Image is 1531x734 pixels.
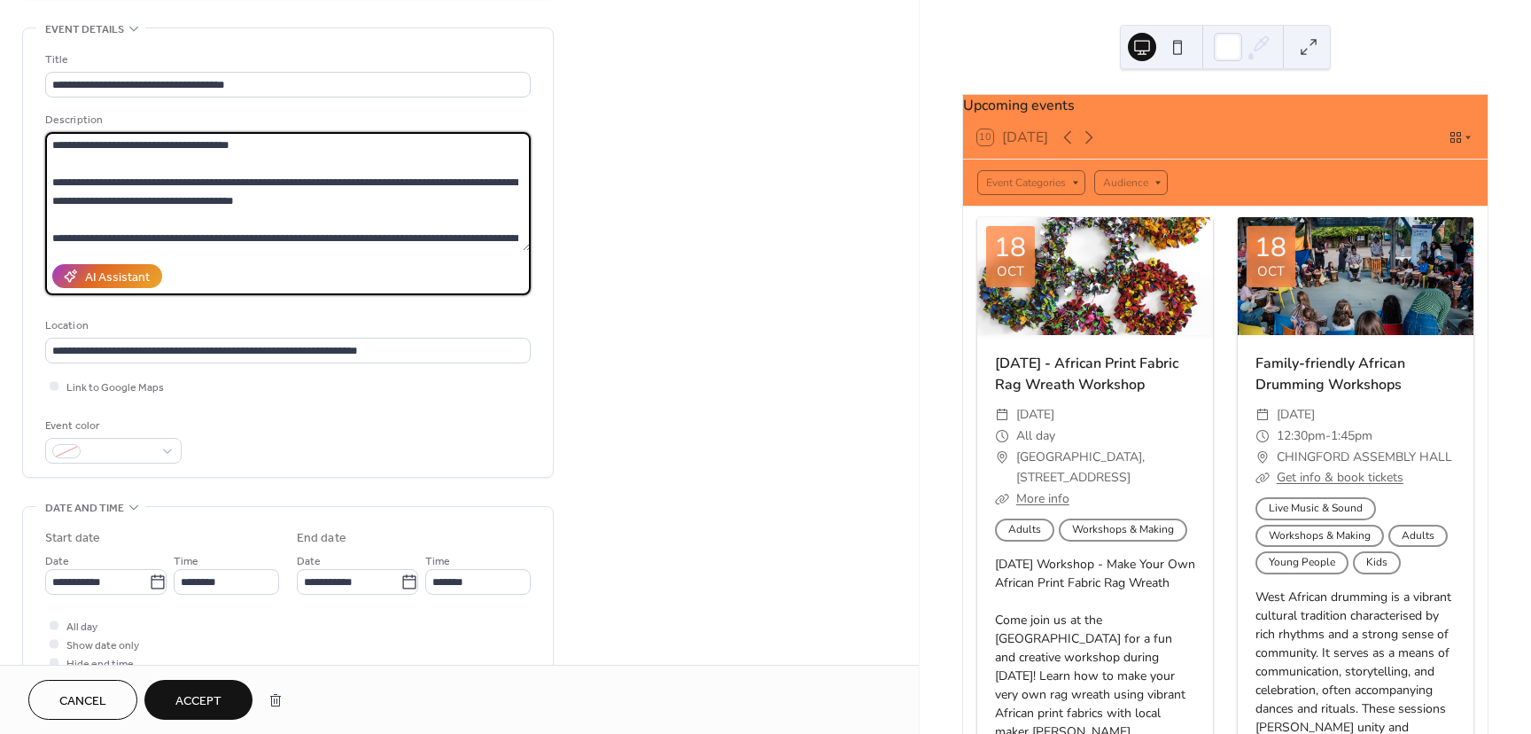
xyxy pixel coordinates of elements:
[45,529,100,548] div: Start date
[1255,426,1270,447] div: ​
[995,354,1178,394] a: [DATE] - African Print Fabric Rag Wreath Workshop
[45,20,124,39] span: Event details
[995,488,1009,510] div: ​
[994,235,1026,262] div: 18
[66,379,164,397] span: Link to Google Maps
[1016,490,1069,507] a: More info
[1277,469,1403,486] a: Get info & book tickets
[1016,404,1054,426] span: [DATE]
[45,316,527,335] div: Location
[144,680,253,720] button: Accept
[59,692,106,711] span: Cancel
[45,111,527,129] div: Description
[85,269,150,287] div: AI Assistant
[1255,447,1270,468] div: ​
[66,618,97,636] span: All day
[1325,426,1331,447] span: -
[1255,354,1405,394] a: Family-friendly African Drumming Workshops
[995,426,1009,447] div: ​
[1255,404,1270,426] div: ​
[1255,235,1286,262] div: 18
[1016,447,1195,489] span: [GEOGRAPHIC_DATA], [STREET_ADDRESS]
[45,417,178,435] div: Event color
[1277,404,1315,426] span: [DATE]
[1331,426,1372,447] span: 1:45pm
[995,447,1009,468] div: ​
[45,51,527,69] div: Title
[297,552,321,571] span: Date
[28,680,137,720] button: Cancel
[175,692,221,711] span: Accept
[52,264,162,288] button: AI Assistant
[45,552,69,571] span: Date
[1277,426,1325,447] span: 12:30pm
[995,404,1009,426] div: ​
[1257,265,1285,278] div: Oct
[66,636,139,655] span: Show date only
[45,499,124,518] span: Date and time
[997,265,1024,278] div: Oct
[1255,467,1270,488] div: ​
[1277,447,1452,468] span: CHINGFORD ASSEMBLY HALL
[963,95,1488,116] div: Upcoming events
[174,552,198,571] span: Time
[1016,426,1055,447] span: All day
[66,655,134,674] span: Hide end time
[297,529,346,548] div: End date
[425,552,450,571] span: Time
